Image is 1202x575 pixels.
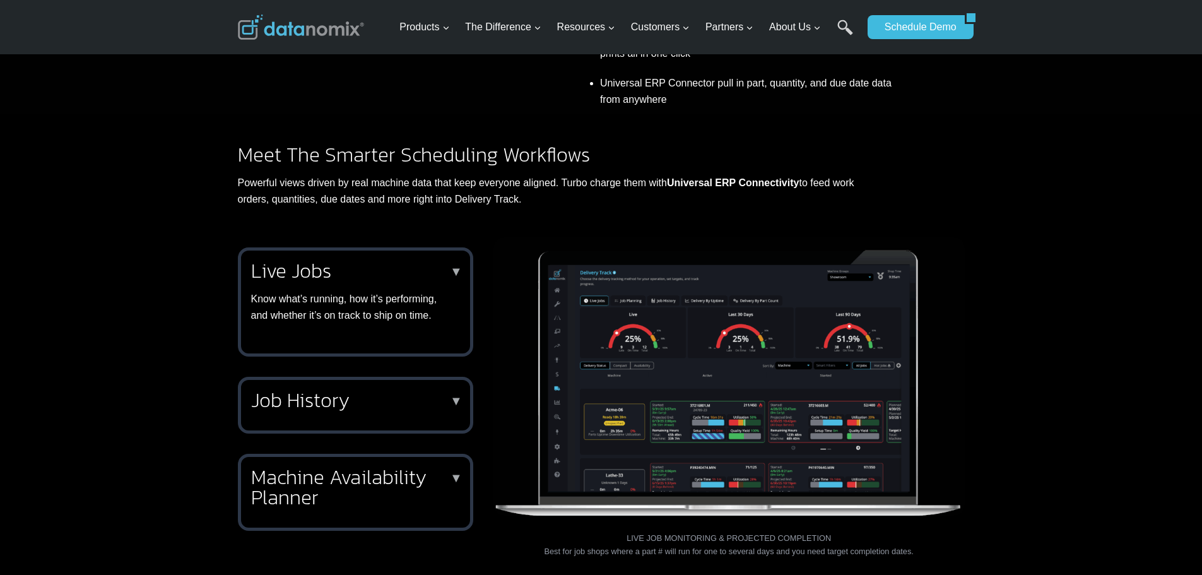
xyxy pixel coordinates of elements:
[600,68,914,114] li: Universal ERP Connector pull in part, quantity, and due date data from anywhere
[493,237,965,515] img: LIVE JOB MONITORING & PROJECTED COMPLETION Best for job shops where a part # will run for one to ...
[557,19,615,35] span: Resources
[769,19,821,35] span: About Us
[493,519,965,571] figcaption: LIVE JOB MONITORING & PROJECTED COMPLETION Best for job shops where a part # will run for one to ...
[284,156,333,167] span: State/Region
[238,145,864,165] h2: Meet The Smarter Scheduling Workflows
[251,291,455,323] p: Know what’s running, how it’s performing, and whether it’s on track to ship on time.
[450,267,463,276] p: ▼
[251,467,455,507] h2: Machine Availability Planner
[631,19,690,35] span: Customers
[251,390,455,410] h2: Job History
[465,19,541,35] span: The Difference
[868,15,965,39] a: Schedule Demo
[450,473,463,482] p: ▼
[6,329,209,569] iframe: Popup CTA
[172,282,213,290] a: Privacy Policy
[238,175,864,207] p: Powerful views driven by real machine data that keep everyone aligned. Turbo charge them with to ...
[837,20,853,48] a: Search
[399,19,449,35] span: Products
[284,52,341,64] span: Phone number
[238,15,364,40] img: Datanomix
[284,1,324,12] span: Last Name
[705,19,753,35] span: Partners
[667,177,799,188] strong: Universal ERP Connectivity
[450,396,463,405] p: ▼
[394,7,861,48] nav: Primary Navigation
[141,282,160,290] a: Terms
[251,261,455,281] h2: Live Jobs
